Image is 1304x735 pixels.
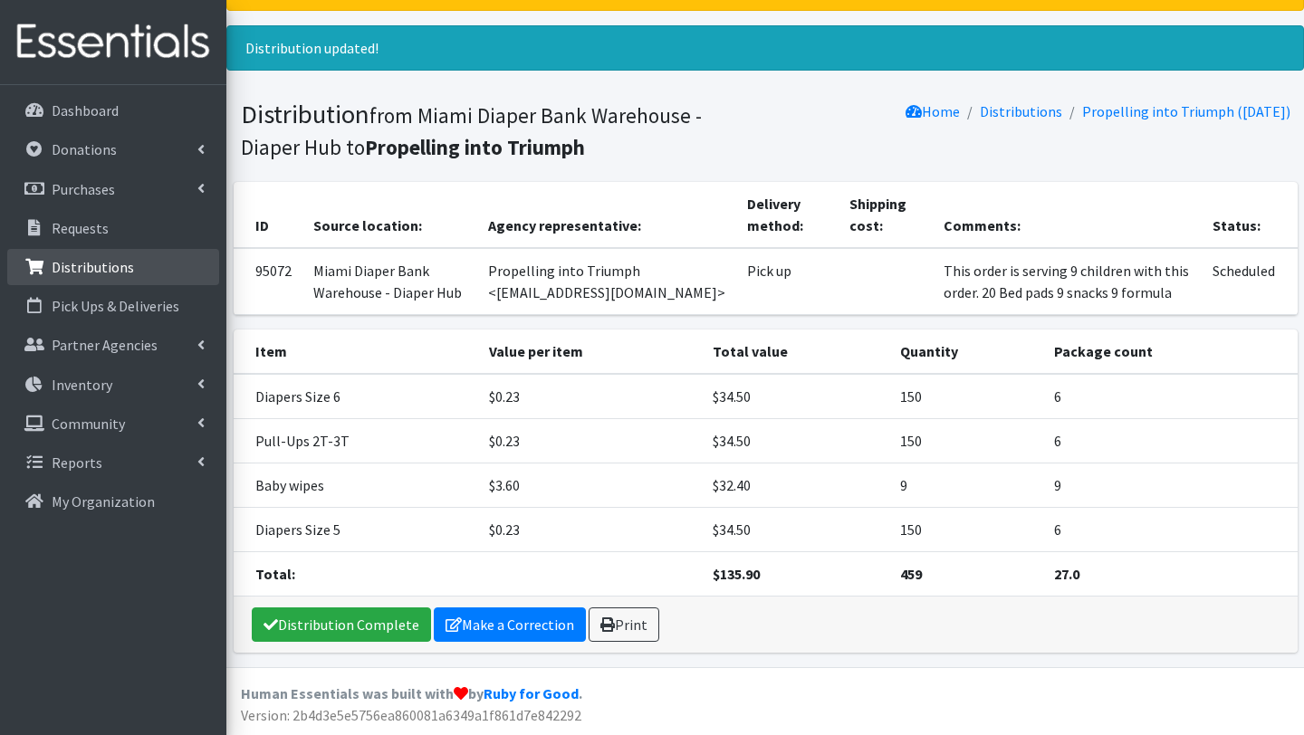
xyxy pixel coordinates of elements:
[1082,102,1290,120] a: Propelling into Triumph ([DATE])
[7,12,219,72] img: HumanEssentials
[736,182,838,248] th: Delivery method:
[477,182,736,248] th: Agency representative:
[1043,374,1297,419] td: 6
[736,248,838,315] td: Pick up
[241,102,702,160] small: from Miami Diaper Bank Warehouse - Diaper Hub to
[241,99,759,161] h1: Distribution
[1054,565,1079,583] strong: 27.0
[477,248,736,315] td: Propelling into Triumph <[EMAIL_ADDRESS][DOMAIN_NAME]>
[434,607,586,642] a: Make a Correction
[365,134,585,160] b: Propelling into Triumph
[52,219,109,237] p: Requests
[478,374,702,419] td: $0.23
[889,463,1043,508] td: 9
[478,463,702,508] td: $3.60
[226,25,1304,71] div: Distribution updated!
[7,327,219,363] a: Partner Agencies
[7,367,219,403] a: Inventory
[7,288,219,324] a: Pick Ups & Deliveries
[889,508,1043,552] td: 150
[702,374,889,419] td: $34.50
[889,374,1043,419] td: 150
[1202,248,1297,315] td: Scheduled
[702,329,889,374] th: Total value
[484,684,579,702] a: Ruby for Good
[933,182,1202,248] th: Comments:
[302,248,478,315] td: Miami Diaper Bank Warehouse - Diaper Hub
[234,248,302,315] td: 95072
[234,182,302,248] th: ID
[7,131,219,167] a: Donations
[702,419,889,463] td: $34.50
[234,329,479,374] th: Item
[980,102,1062,120] a: Distributions
[889,419,1043,463] td: 150
[478,419,702,463] td: $0.23
[52,415,125,433] p: Community
[52,101,119,119] p: Dashboard
[52,180,115,198] p: Purchases
[589,607,659,642] a: Print
[241,684,582,702] strong: Human Essentials was built with by .
[7,210,219,246] a: Requests
[478,329,702,374] th: Value per item
[702,463,889,508] td: $32.40
[7,483,219,520] a: My Organization
[234,463,479,508] td: Baby wipes
[52,140,117,158] p: Donations
[7,249,219,285] a: Distributions
[702,508,889,552] td: $34.50
[7,406,219,442] a: Community
[234,419,479,463] td: Pull-Ups 2T-3T
[241,706,581,724] span: Version: 2b4d3e5e5756ea860081a6349a1f861d7e842292
[252,607,431,642] a: Distribution Complete
[1043,329,1297,374] th: Package count
[7,92,219,129] a: Dashboard
[478,508,702,552] td: $0.23
[52,258,134,276] p: Distributions
[7,444,219,481] a: Reports
[1043,419,1297,463] td: 6
[933,248,1202,315] td: This order is serving 9 children with this order. 20 Bed pads 9 snacks 9 formula
[1202,182,1297,248] th: Status:
[234,508,479,552] td: Diapers Size 5
[713,565,760,583] strong: $135.90
[1043,463,1297,508] td: 9
[255,565,295,583] strong: Total:
[906,102,960,120] a: Home
[52,453,102,472] p: Reports
[7,171,219,207] a: Purchases
[52,336,158,354] p: Partner Agencies
[839,182,933,248] th: Shipping cost:
[234,374,479,419] td: Diapers Size 6
[1043,508,1297,552] td: 6
[900,565,922,583] strong: 459
[889,329,1043,374] th: Quantity
[52,376,112,394] p: Inventory
[52,492,155,511] p: My Organization
[52,297,179,315] p: Pick Ups & Deliveries
[302,182,478,248] th: Source location:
